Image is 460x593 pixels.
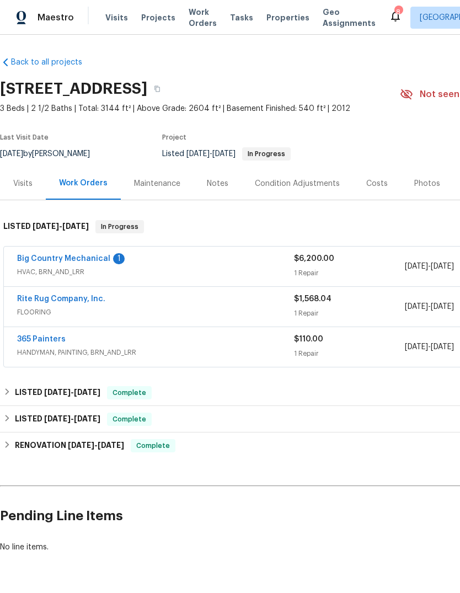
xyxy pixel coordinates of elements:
span: - [186,150,236,158]
span: - [33,222,89,230]
div: Costs [366,178,388,189]
span: FLOORING [17,307,294,318]
div: Notes [207,178,228,189]
span: - [44,415,100,423]
span: [DATE] [186,150,210,158]
span: - [405,301,454,312]
h6: LISTED [15,386,100,399]
span: [DATE] [405,303,428,311]
a: 365 Painters [17,335,66,343]
span: [DATE] [33,222,59,230]
span: [DATE] [431,303,454,311]
span: Tasks [230,14,253,22]
span: Geo Assignments [323,7,376,29]
span: Properties [266,12,309,23]
span: Complete [108,387,151,398]
span: [DATE] [44,388,71,396]
span: - [405,261,454,272]
div: 1 Repair [294,268,405,279]
div: 1 [113,253,125,264]
span: [DATE] [74,388,100,396]
span: HANDYMAN, PAINTING, BRN_AND_LRR [17,347,294,358]
span: HVAC, BRN_AND_LRR [17,266,294,277]
div: Work Orders [59,178,108,189]
span: [DATE] [212,150,236,158]
span: [DATE] [44,415,71,423]
span: [DATE] [431,263,454,270]
div: Condition Adjustments [255,178,340,189]
span: Project [162,134,186,141]
a: Big Country Mechanical [17,255,110,263]
span: $1,568.04 [294,295,331,303]
h6: RENOVATION [15,439,124,452]
span: Listed [162,150,291,158]
span: In Progress [97,221,143,232]
span: In Progress [243,151,290,157]
span: [DATE] [62,222,89,230]
h6: LISTED [15,413,100,426]
span: Maestro [38,12,74,23]
button: Copy Address [147,79,167,99]
span: [DATE] [74,415,100,423]
a: Rite Rug Company, Inc. [17,295,105,303]
div: Visits [13,178,33,189]
span: Complete [108,414,151,425]
h6: LISTED [3,220,89,233]
span: [DATE] [68,441,94,449]
span: [DATE] [431,343,454,351]
span: $6,200.00 [294,255,334,263]
div: 1 Repair [294,348,405,359]
span: - [68,441,124,449]
span: $110.00 [294,335,323,343]
div: 1 Repair [294,308,405,319]
div: Photos [414,178,440,189]
span: - [44,388,100,396]
div: Maintenance [134,178,180,189]
span: Projects [141,12,175,23]
span: Work Orders [189,7,217,29]
span: [DATE] [98,441,124,449]
span: Visits [105,12,128,23]
span: [DATE] [405,263,428,270]
span: Complete [132,440,174,451]
span: [DATE] [405,343,428,351]
span: - [405,341,454,352]
div: 8 [394,7,402,18]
